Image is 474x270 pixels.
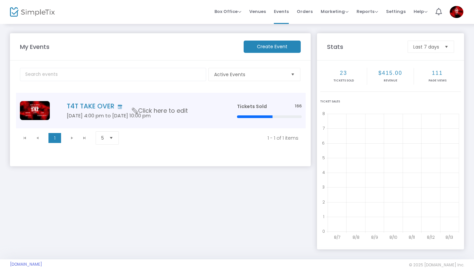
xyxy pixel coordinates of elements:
[237,103,267,110] span: Tickets Sold
[442,41,451,53] button: Select
[244,41,301,53] m-button: Create Event
[427,234,435,240] text: 8/12
[323,125,325,131] text: 7
[297,3,313,20] span: Orders
[409,234,415,240] text: 8/11
[415,70,460,76] h2: 111
[101,135,104,141] span: 5
[274,3,289,20] span: Events
[353,234,359,240] text: 8/8
[413,44,439,50] span: Last 7 days
[389,234,397,240] text: 8/10
[322,199,325,204] text: 2
[249,3,266,20] span: Venues
[295,103,302,109] span: 166
[322,170,325,175] text: 4
[320,99,461,104] div: Ticket Sales
[67,113,217,119] h5: [DATE] 4:00 pm to [DATE] 10:00 pm
[322,155,325,160] text: 5
[214,8,241,15] span: Box Office
[368,78,413,83] p: Revenue
[10,262,42,267] a: [DOMAIN_NAME]
[322,111,325,116] text: 8
[371,234,378,240] text: 8/9
[48,133,61,143] span: Page 1
[322,140,325,146] text: 6
[334,234,340,240] text: 8/7
[20,101,50,120] img: t4ttakeover.png
[414,8,428,15] span: Help
[356,8,378,15] span: Reports
[368,70,413,76] h2: $415.00
[321,78,366,83] p: Tickets sold
[321,8,349,15] span: Marketing
[67,102,217,110] h4: T4T TAKE OVER
[324,42,404,51] m-panel-title: Stats
[288,68,297,81] button: Select
[17,42,240,51] m-panel-title: My Events
[132,106,188,115] span: Click here to edit
[131,135,298,141] kendo-pager-info: 1 - 1 of 1 items
[415,78,460,83] p: Page Views
[107,132,116,144] button: Select
[20,68,206,81] input: Search events
[322,184,325,190] text: 3
[214,71,285,78] span: Active Events
[321,70,366,76] h2: 23
[322,228,325,234] text: 0
[323,213,324,219] text: 1
[445,234,453,240] text: 8/13
[16,93,306,128] div: Data table
[386,3,406,20] span: Settings
[409,262,464,268] span: © 2025 [DOMAIN_NAME] Inc.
